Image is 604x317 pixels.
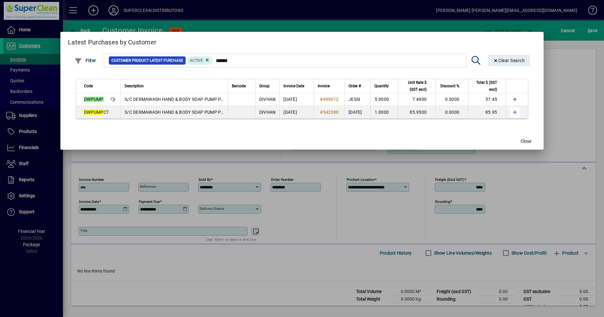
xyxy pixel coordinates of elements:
a: #499012 [318,96,341,103]
td: 85.95 [468,106,506,118]
span: Invoice Date [283,83,304,89]
td: 5.0000 [370,93,398,106]
span: 499012 [323,97,339,102]
span: Clear Search [493,58,525,63]
div: Description [125,83,224,89]
span: # [320,110,323,115]
div: Code [84,83,117,89]
div: Group [259,83,276,89]
div: Order # [349,83,366,89]
td: 85.9500 [398,106,435,118]
td: [DATE] [279,106,314,118]
span: 542388 [323,110,339,115]
button: Filter [73,55,98,66]
span: Invoice [318,83,330,89]
span: Active [190,58,203,63]
div: Discount % [439,83,465,89]
td: 0.0000 [435,93,468,106]
span: DIVHAN [259,97,276,102]
td: 1.0000 [370,106,398,118]
h2: Latest Purchases by Customer [60,32,544,50]
div: Barcode [232,83,251,89]
span: S/C DERMAWASH HAND & BODY SOAP PUMP PAK 500ML [125,97,242,102]
td: [DATE] [279,93,314,106]
mat-chip: Product Activation Status: Active [187,56,213,65]
div: Invoice Date [283,83,310,89]
button: Close [516,136,536,147]
td: 37.45 [468,93,506,106]
div: Quantity [374,83,394,89]
td: [DATE] [344,106,370,118]
span: Customer Product Latest Purchase [111,57,183,64]
a: #542388 [318,109,341,116]
em: DWPUMP [84,97,103,102]
span: Discount % [440,83,459,89]
td: 0.0000 [435,106,468,118]
span: Unit Rate $ (GST excl) [402,79,427,93]
span: Barcode [232,83,246,89]
em: DWPUMP [84,110,103,115]
td: 7.4900 [398,93,435,106]
span: Total $ (GST excl) [472,79,497,93]
span: # [320,97,323,102]
span: CT [84,110,109,115]
td: JESSI [344,93,370,106]
div: Invoice [318,83,341,89]
span: Filter [75,58,96,63]
div: Unit Rate $ (GST excl) [402,79,432,93]
span: Quantity [374,83,389,89]
span: Description [125,83,144,89]
div: Total $ (GST excl) [472,79,503,93]
span: S/C DERMAWASH HAND & BODY SOAP PUMP PAK (12X500ML) [125,110,253,115]
span: Group [259,83,270,89]
span: Order # [349,83,361,89]
span: DIVHAN [259,110,276,115]
button: Clear [488,55,530,66]
span: Close [521,138,531,145]
span: Code [84,83,93,89]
